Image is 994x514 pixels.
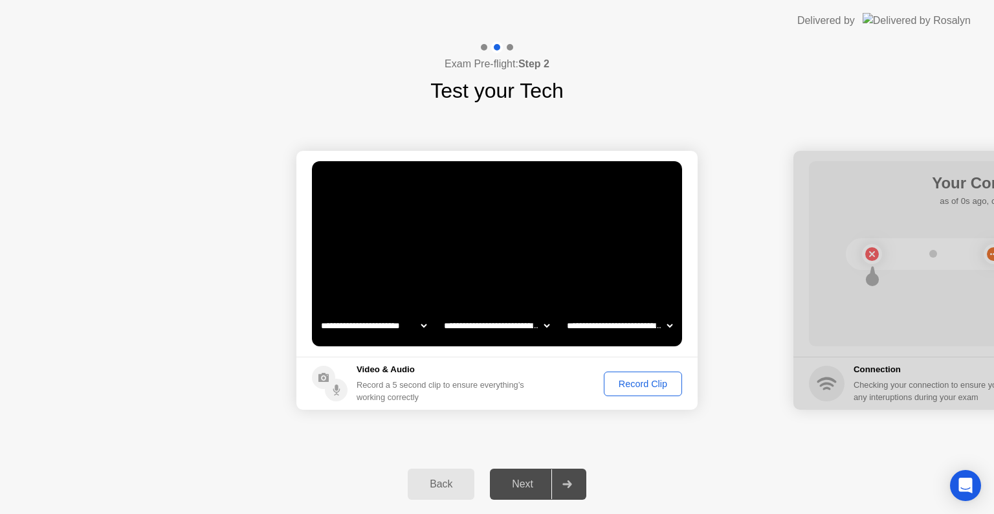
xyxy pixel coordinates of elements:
[412,478,470,490] div: Back
[608,379,678,389] div: Record Clip
[441,313,552,339] select: Available speakers
[564,313,675,339] select: Available microphones
[518,58,549,69] b: Step 2
[863,13,971,28] img: Delivered by Rosalyn
[430,75,564,106] h1: Test your Tech
[357,363,529,376] h5: Video & Audio
[797,13,855,28] div: Delivered by
[318,313,429,339] select: Available cameras
[490,469,586,500] button: Next
[950,470,981,501] div: Open Intercom Messenger
[445,56,549,72] h4: Exam Pre-flight:
[494,478,551,490] div: Next
[408,469,474,500] button: Back
[357,379,529,403] div: Record a 5 second clip to ensure everything’s working correctly
[604,372,682,396] button: Record Clip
